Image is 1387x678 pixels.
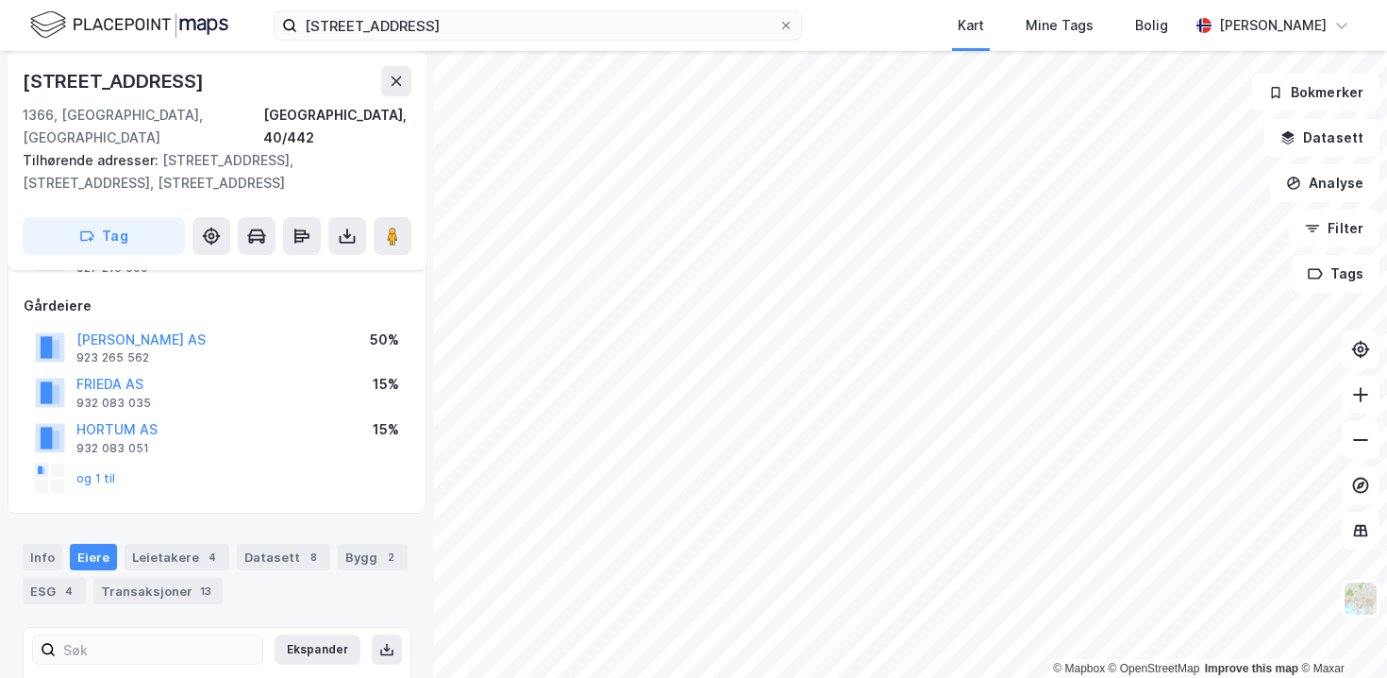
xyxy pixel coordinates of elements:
div: [GEOGRAPHIC_DATA], 40/442 [263,104,411,149]
img: logo.f888ab2527a4732fd821a326f86c7f29.svg [30,8,228,42]
div: Transaksjoner [93,578,223,604]
div: Mine Tags [1026,14,1094,37]
button: Filter [1289,210,1379,247]
span: Tilhørende adresser: [23,152,162,168]
div: 13 [196,582,215,601]
div: 50% [370,329,399,351]
a: Improve this map [1205,662,1298,675]
button: Bokmerker [1252,74,1379,111]
img: Z [1343,581,1379,617]
button: Tags [1292,255,1379,293]
div: 932 083 035 [76,396,151,411]
div: Datasett [237,544,330,570]
div: Gårdeiere [24,295,410,317]
button: Ekspander [275,635,360,665]
div: Bygg [338,544,408,570]
div: 1366, [GEOGRAPHIC_DATA], [GEOGRAPHIC_DATA] [23,104,263,149]
button: Datasett [1264,119,1379,157]
div: 8 [304,548,323,567]
div: [STREET_ADDRESS] [23,66,208,96]
div: 4 [59,582,78,601]
div: ESG [23,578,86,604]
div: Leietakere [125,544,229,570]
div: Info [23,544,62,570]
a: Mapbox [1053,662,1105,675]
div: 2 [381,548,400,567]
input: Søk på adresse, matrikkel, gårdeiere, leietakere eller personer [297,11,778,40]
div: Eiere [70,544,117,570]
div: 923 265 562 [76,350,149,365]
button: Tag [23,217,185,255]
button: Analyse [1270,164,1379,202]
div: Kart [958,14,984,37]
div: 4 [203,548,222,567]
input: Søk [56,636,262,664]
div: 932 083 051 [76,441,149,456]
iframe: Chat Widget [1293,587,1387,678]
div: Kontrollprogram for chat [1293,587,1387,678]
div: Bolig [1135,14,1168,37]
a: OpenStreetMap [1109,662,1200,675]
div: 15% [373,373,399,396]
div: [PERSON_NAME] [1219,14,1327,37]
div: [STREET_ADDRESS], [STREET_ADDRESS], [STREET_ADDRESS] [23,149,396,195]
div: 15% [373,418,399,441]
